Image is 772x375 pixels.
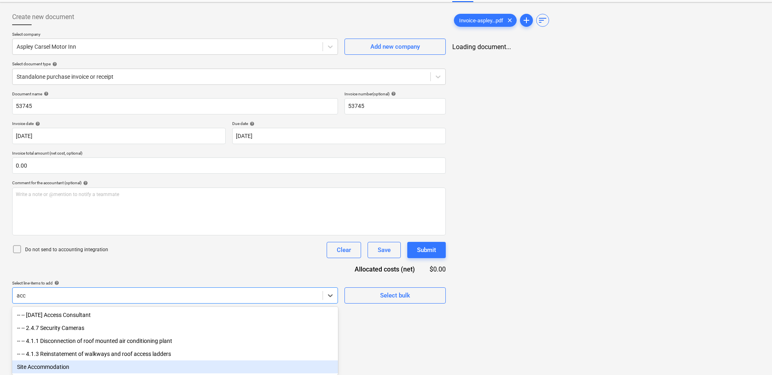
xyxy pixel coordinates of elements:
div: Select document type [12,61,446,67]
div: Select line-items to add [12,280,338,286]
span: Invoice-aspley...pdf [454,17,508,24]
span: help [248,121,254,126]
div: -- -- 4.1.1 Disconnection of roof mounted air conditioning plant [12,334,338,347]
p: Select company [12,32,338,39]
input: Document name [12,98,338,114]
div: -- -- 4.1.3 Reinstatement of walkways and roof access ladders [12,347,338,360]
span: help [51,62,57,67]
span: help [81,181,88,185]
button: Submit [407,242,446,258]
div: Comment for the accountant (optional) [12,180,446,185]
div: Clear [337,245,351,255]
span: Create new document [12,12,74,22]
iframe: Chat Widget [731,336,772,375]
div: Invoice date [12,121,226,126]
div: Submit [417,245,436,255]
div: Site Accommodation [12,360,338,373]
input: Invoice total amount (net cost, optional) [12,157,446,174]
button: Save [368,242,401,258]
div: Add new company [370,41,420,52]
div: Due date [232,121,446,126]
p: Do not send to accounting integration [25,246,108,253]
div: Save [378,245,391,255]
span: help [34,121,40,126]
div: -- -- 1.1.10 Access Consultant [12,308,338,321]
div: Allocated costs (net) [340,265,428,274]
div: Select bulk [380,290,410,301]
input: Due date not specified [232,128,446,144]
button: Select bulk [344,287,446,304]
span: help [42,91,49,96]
div: Invoice-aspley...pdf [454,14,517,27]
p: Invoice total amount (net cost, optional) [12,151,446,157]
input: Invoice date not specified [12,128,226,144]
div: $0.00 [428,265,446,274]
div: Invoice number (optional) [344,91,446,97]
span: help [389,91,396,96]
div: Loading document... [452,43,760,51]
div: Document name [12,91,338,97]
span: help [53,280,59,285]
div: -- -- [DATE] Access Consultant [12,308,338,321]
span: add [522,15,531,25]
span: clear [505,15,515,25]
span: sort [538,15,547,25]
button: Clear [327,242,361,258]
div: -- -- 2.4.7 Security Cameras [12,321,338,334]
input: Invoice number [344,98,446,114]
button: Add new company [344,39,446,55]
